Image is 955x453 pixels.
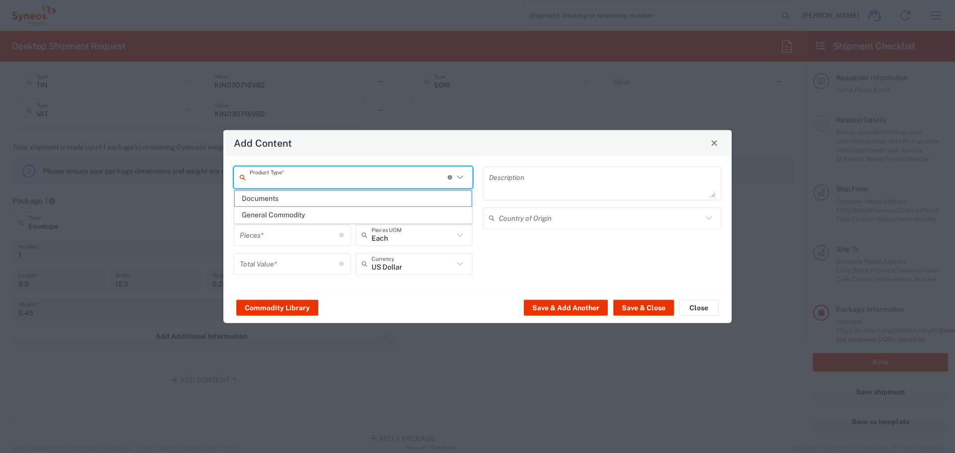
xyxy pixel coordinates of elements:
button: Save & Add Another [524,300,608,316]
button: Close [707,136,721,150]
h4: Add Content [234,136,292,150]
button: Close [679,300,719,316]
span: General Commodity [235,207,472,223]
button: Save & Close [613,300,674,316]
button: Commodity Library [236,300,318,316]
span: Documents [235,191,472,206]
